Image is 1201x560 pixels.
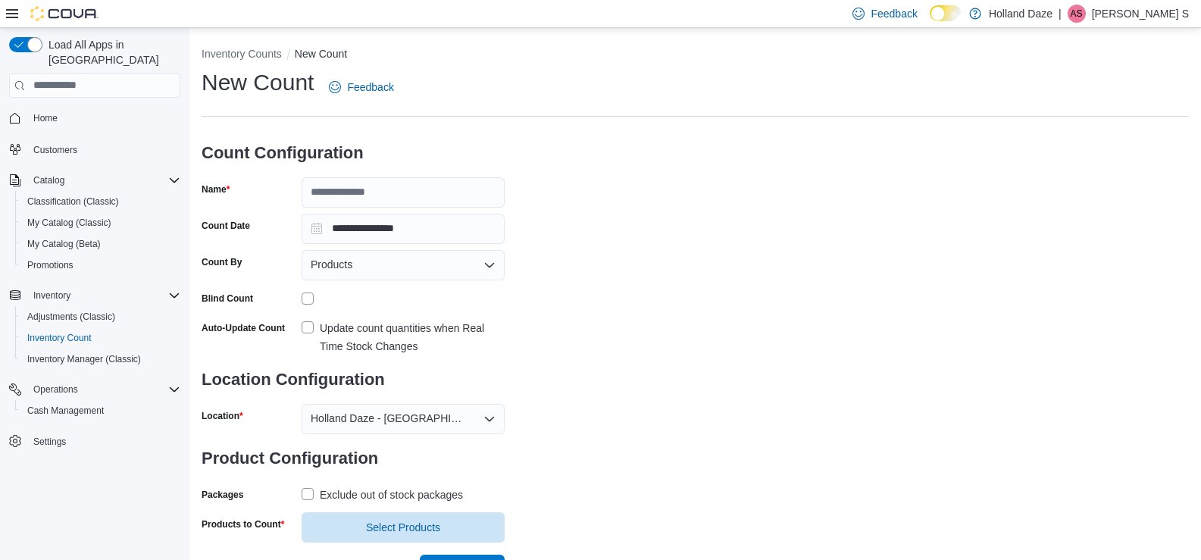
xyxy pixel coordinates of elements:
[33,383,78,396] span: Operations
[202,434,505,483] h3: Product Configuration
[15,191,186,212] button: Classification (Classic)
[202,183,230,196] label: Name
[27,405,104,417] span: Cash Management
[320,486,463,504] div: Exclude out of stock packages
[483,259,496,271] button: Open list of options
[311,409,468,427] span: Holland Daze - [GEOGRAPHIC_DATA]
[33,144,77,156] span: Customers
[1092,5,1189,23] p: [PERSON_NAME] S
[202,355,505,404] h3: Location Configuration
[21,235,107,253] a: My Catalog (Beta)
[202,410,243,422] label: Location
[9,101,180,492] nav: Complex example
[989,5,1052,23] p: Holland Daze
[27,196,119,208] span: Classification (Classic)
[33,112,58,124] span: Home
[27,259,73,271] span: Promotions
[21,329,180,347] span: Inventory Count
[21,214,180,232] span: My Catalog (Classic)
[21,214,117,232] a: My Catalog (Classic)
[3,107,186,129] button: Home
[27,109,64,127] a: Home
[202,67,314,98] h1: New Count
[27,433,72,451] a: Settings
[3,138,186,160] button: Customers
[27,286,180,305] span: Inventory
[202,48,282,60] button: Inventory Counts
[27,171,180,189] span: Catalog
[15,212,186,233] button: My Catalog (Classic)
[27,311,115,323] span: Adjustments (Classic)
[33,174,64,186] span: Catalog
[202,256,242,268] label: Count By
[202,518,284,530] label: Products to Count
[27,286,77,305] button: Inventory
[27,108,180,127] span: Home
[27,380,180,399] span: Operations
[27,171,70,189] button: Catalog
[202,489,243,501] label: Packages
[3,170,186,191] button: Catalog
[320,319,505,355] div: Update count quantities when Real Time Stock Changes
[302,214,505,244] input: Press the down key to open a popover containing a calendar.
[42,37,180,67] span: Load All Apps in [GEOGRAPHIC_DATA]
[21,192,180,211] span: Classification (Classic)
[483,413,496,425] button: Open list of options
[930,21,930,22] span: Dark Mode
[21,350,147,368] a: Inventory Manager (Classic)
[302,512,505,543] button: Select Products
[21,308,121,326] a: Adjustments (Classic)
[347,80,393,95] span: Feedback
[1059,5,1062,23] p: |
[15,233,186,255] button: My Catalog (Beta)
[202,46,1189,64] nav: An example of EuiBreadcrumbs
[21,192,125,211] a: Classification (Classic)
[27,238,101,250] span: My Catalog (Beta)
[27,332,92,344] span: Inventory Count
[15,327,186,349] button: Inventory Count
[27,432,180,451] span: Settings
[15,349,186,370] button: Inventory Manager (Classic)
[21,256,180,274] span: Promotions
[15,306,186,327] button: Adjustments (Classic)
[30,6,99,21] img: Cova
[1071,5,1083,23] span: AS
[202,322,285,334] label: Auto-Update Count
[21,402,110,420] a: Cash Management
[21,402,180,420] span: Cash Management
[202,220,250,232] label: Count Date
[21,308,180,326] span: Adjustments (Classic)
[27,139,180,158] span: Customers
[15,400,186,421] button: Cash Management
[1068,5,1086,23] div: Anneliese S
[871,6,917,21] span: Feedback
[21,329,98,347] a: Inventory Count
[21,256,80,274] a: Promotions
[3,379,186,400] button: Operations
[295,48,347,60] button: New Count
[3,430,186,452] button: Settings
[311,255,352,274] span: Products
[3,285,186,306] button: Inventory
[27,380,84,399] button: Operations
[366,520,440,535] span: Select Products
[33,436,66,448] span: Settings
[202,293,253,305] div: Blind Count
[33,289,70,302] span: Inventory
[15,255,186,276] button: Promotions
[202,129,505,177] h3: Count Configuration
[27,141,83,159] a: Customers
[27,217,111,229] span: My Catalog (Classic)
[21,235,180,253] span: My Catalog (Beta)
[27,353,141,365] span: Inventory Manager (Classic)
[323,72,399,102] a: Feedback
[21,350,180,368] span: Inventory Manager (Classic)
[930,5,962,21] input: Dark Mode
